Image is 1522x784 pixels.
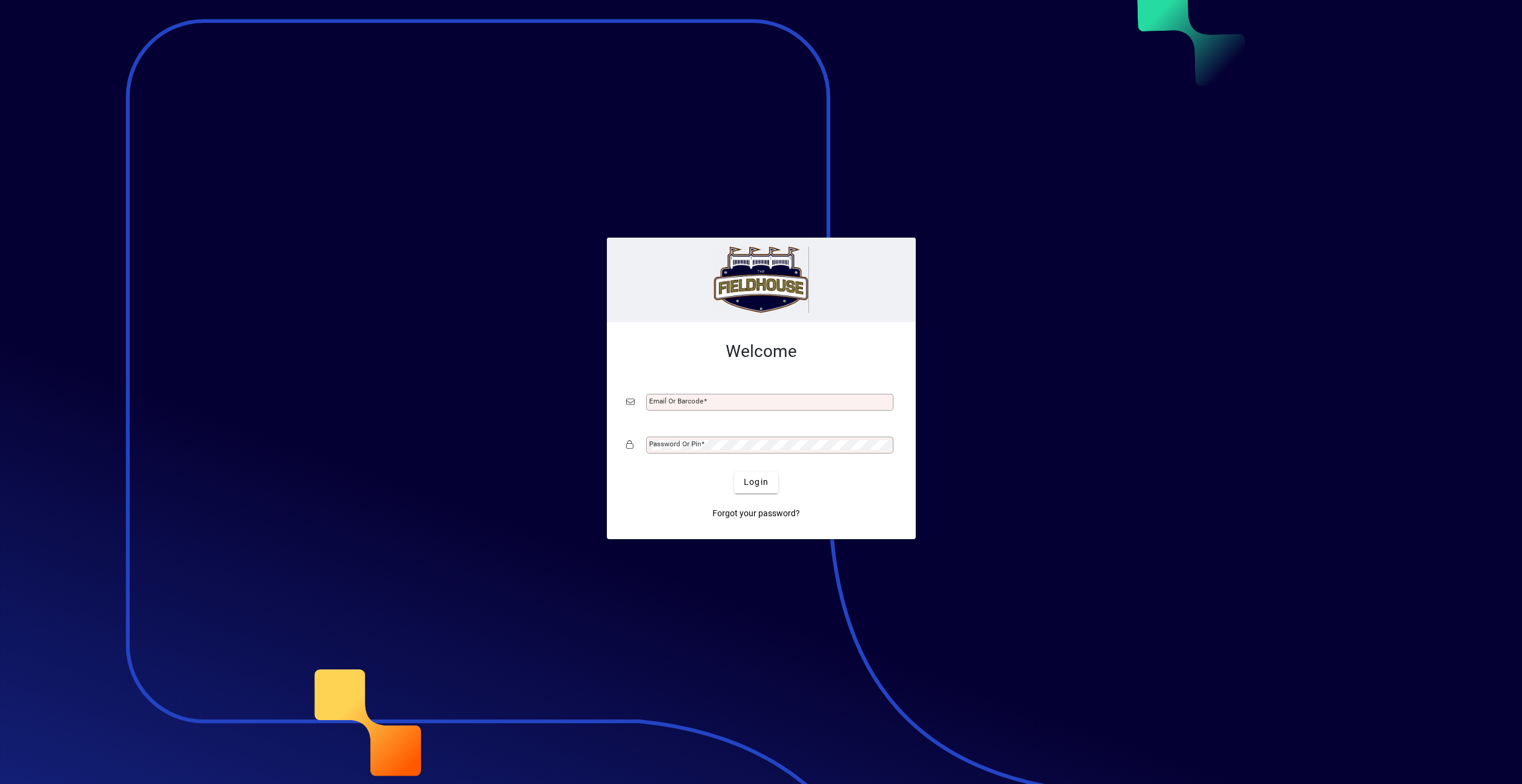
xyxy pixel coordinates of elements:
mat-label: Email or Barcode [649,397,703,405]
span: Forgot your password? [712,507,800,520]
a: Forgot your password? [708,503,805,525]
h2: Welcome [626,341,896,362]
button: Login [734,472,778,493]
mat-label: Password or Pin [649,440,701,448]
span: Login [744,476,769,488]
